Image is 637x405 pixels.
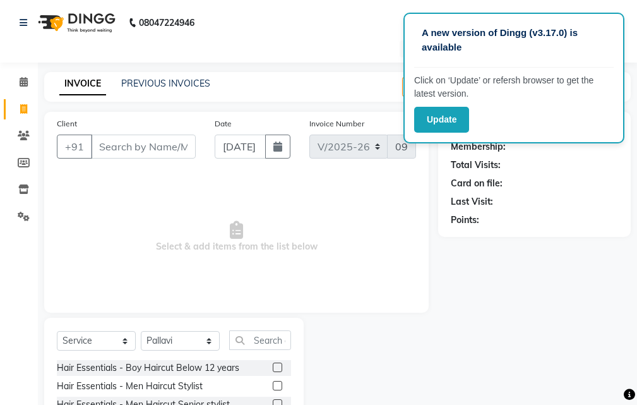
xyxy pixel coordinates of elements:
[57,118,77,130] label: Client
[451,177,503,190] div: Card on file:
[229,330,291,350] input: Search or Scan
[309,118,364,130] label: Invoice Number
[91,135,196,159] input: Search by Name/Mobile/Email/Code
[57,380,203,393] div: Hair Essentials - Men Haircut Stylist
[57,361,239,375] div: Hair Essentials - Boy Haircut Below 12 years
[215,118,232,130] label: Date
[451,159,501,172] div: Total Visits:
[121,78,210,89] a: PREVIOUS INVOICES
[414,74,614,100] p: Click on ‘Update’ or refersh browser to get the latest version.
[57,135,92,159] button: +91
[414,107,469,133] button: Update
[402,77,475,97] button: Create New
[451,140,506,154] div: Membership:
[451,195,493,209] div: Last Visit:
[422,26,606,54] p: A new version of Dingg (v3.17.0) is available
[57,174,416,300] span: Select & add items from the list below
[32,5,119,40] img: logo
[59,73,106,95] a: INVOICE
[451,214,479,227] div: Points:
[139,5,194,40] b: 08047224946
